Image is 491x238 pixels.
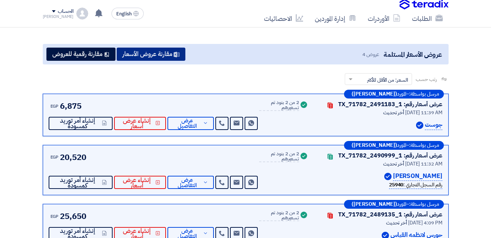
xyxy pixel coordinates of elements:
[114,117,166,130] button: إنشاء عرض أسعار
[389,181,442,189] div: رقم السجل التجاري :
[362,10,406,27] a: الأوردرات
[49,117,112,130] button: إنشاء أمر توريد كمسودة
[384,173,392,180] img: Verified Account
[259,100,299,111] div: 2 من 2 بنود تم تسعيرهم
[384,49,442,59] span: عروض الأسعار المستلمة
[397,202,406,207] span: المورد
[117,48,185,61] button: مقارنة عروض الأسعار
[416,122,423,129] img: Verified Account
[259,210,299,221] div: 2 من 2 بنود تم تسعيرهم
[259,151,299,162] div: 2 من 2 بنود تم تسعيرهم
[114,176,166,189] button: إنشاء عرض أسعار
[362,51,379,58] span: عروض 4
[50,213,59,220] span: EGP
[409,143,439,148] span: مرسل بواسطة:
[173,177,201,188] span: عرض التفاصيل
[60,151,86,163] span: 20,520
[409,92,439,97] span: مرسل بواسطة:
[416,75,437,83] span: رتب حسب
[43,15,74,19] div: [PERSON_NAME]
[383,109,404,116] span: أخر تحديث
[409,202,439,207] span: مرسل بواسطة:
[338,210,442,219] div: عرض أسعار رقم: TX_71782_2489135_1
[120,177,154,188] span: إنشاء عرض أسعار
[50,103,59,109] span: EGP
[352,143,397,148] b: ([PERSON_NAME])
[309,10,362,27] a: إدارة الموردين
[54,177,100,188] span: إنشاء أمر توريد كمسودة
[405,109,442,116] span: [DATE] 11:39 AM
[54,118,100,129] span: إنشاء أمر توريد كمسودة
[367,76,408,84] span: السعر: من الأقل للأكثر
[167,176,214,189] button: عرض التفاصيل
[116,11,132,16] span: English
[344,141,444,150] div: –
[386,219,407,227] span: أخر تحديث
[58,8,73,15] div: الحساب
[76,8,88,19] img: profile_test.png
[344,90,444,98] div: –
[393,171,442,181] p: [PERSON_NAME]
[120,118,154,129] span: إنشاء عرض أسعار
[405,160,442,168] span: [DATE] 11:32 AM
[60,100,82,112] span: 6,875
[352,92,397,97] b: ([PERSON_NAME])
[425,120,442,130] p: جوست
[397,92,406,97] span: المورد
[408,219,442,227] span: [DATE] 4:09 PM
[112,8,144,19] button: English
[389,181,404,189] b: 25940
[60,210,86,222] span: 25,650
[46,48,116,61] button: مقارنة رقمية للعروض
[406,10,449,27] a: الطلبات
[167,117,214,130] button: عرض التفاصيل
[338,151,442,160] div: عرض أسعار رقم: TX_71782_2490999_1
[50,154,59,160] span: EGP
[258,10,309,27] a: الاحصائيات
[352,202,397,207] b: ([PERSON_NAME])
[397,143,406,148] span: المورد
[49,176,112,189] button: إنشاء أمر توريد كمسودة
[338,100,442,109] div: عرض أسعار رقم: TX_71782_2491183_1
[344,200,444,209] div: –
[173,118,201,129] span: عرض التفاصيل
[383,160,404,168] span: أخر تحديث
